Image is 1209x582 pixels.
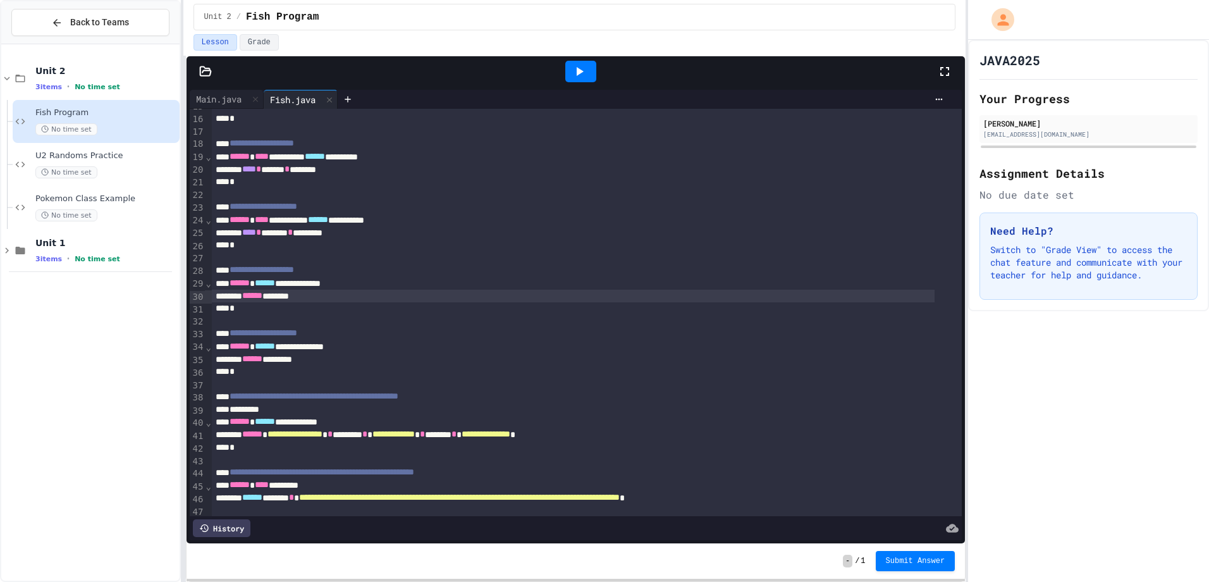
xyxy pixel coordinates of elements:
[190,265,206,278] div: 28
[990,244,1187,282] p: Switch to "Grade View" to access the chat feature and communicate with your teacher for help and ...
[35,108,177,118] span: Fish Program
[190,328,206,341] div: 33
[35,65,177,77] span: Unit 2
[67,82,70,92] span: •
[67,254,70,264] span: •
[190,316,206,328] div: 32
[190,367,206,380] div: 36
[190,240,206,253] div: 26
[190,92,248,106] div: Main.java
[193,34,237,51] button: Lesson
[264,90,338,109] div: Fish.java
[861,556,865,566] span: 1
[190,252,206,265] div: 27
[204,12,231,22] span: Unit 2
[190,214,206,227] div: 24
[190,341,206,354] div: 34
[190,493,206,506] div: 46
[190,151,206,164] div: 19
[190,291,206,304] div: 30
[205,152,211,162] span: Fold line
[190,380,206,392] div: 37
[978,5,1017,34] div: My Account
[205,481,211,492] span: Fold line
[190,417,206,430] div: 40
[190,467,206,480] div: 44
[240,34,279,51] button: Grade
[236,12,241,22] span: /
[190,392,206,404] div: 38
[75,83,120,91] span: No time set
[190,278,206,290] div: 29
[983,130,1194,139] div: [EMAIL_ADDRESS][DOMAIN_NAME]
[979,90,1198,108] h2: Your Progress
[75,255,120,263] span: No time set
[190,405,206,418] div: 39
[35,255,62,263] span: 3 items
[855,556,859,566] span: /
[876,551,955,571] button: Submit Answer
[190,126,206,139] div: 17
[35,151,177,161] span: U2 Randoms Practice
[190,202,206,214] div: 23
[11,9,169,36] button: Back to Teams
[205,278,211,288] span: Fold line
[70,16,129,29] span: Back to Teams
[190,176,206,189] div: 21
[979,187,1198,202] div: No due date set
[190,455,206,468] div: 43
[190,304,206,316] div: 31
[35,237,177,249] span: Unit 1
[35,209,97,221] span: No time set
[190,354,206,367] div: 35
[35,194,177,204] span: Pokemon Class Example
[190,113,206,126] div: 16
[205,418,211,428] span: Fold line
[886,556,945,566] span: Submit Answer
[205,215,211,225] span: Fold line
[193,519,250,537] div: History
[35,123,97,135] span: No time set
[990,223,1187,238] h3: Need Help?
[190,164,206,176] div: 20
[190,90,264,109] div: Main.java
[264,93,322,106] div: Fish.java
[190,138,206,151] div: 18
[190,227,206,240] div: 25
[190,481,206,493] div: 45
[983,118,1194,129] div: [PERSON_NAME]
[35,83,62,91] span: 3 items
[246,9,319,25] span: Fish Program
[190,430,206,443] div: 41
[843,555,852,567] span: -
[979,164,1198,182] h2: Assignment Details
[205,342,211,352] span: Fold line
[190,443,206,455] div: 42
[190,189,206,202] div: 22
[979,51,1040,69] h1: JAVA2025
[190,506,206,519] div: 47
[35,166,97,178] span: No time set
